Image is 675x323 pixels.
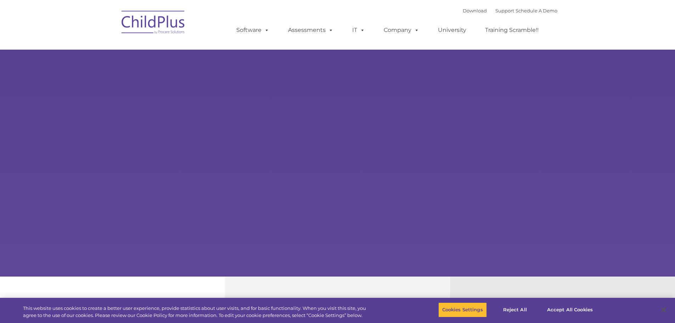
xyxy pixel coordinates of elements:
button: Cookies Settings [438,302,487,317]
a: Software [229,23,276,37]
a: IT [345,23,372,37]
a: University [431,23,473,37]
button: Accept All Cookies [543,302,597,317]
a: Download [463,8,487,13]
button: Reject All [493,302,537,317]
a: Training Scramble!! [478,23,546,37]
img: ChildPlus by Procare Solutions [118,6,189,41]
button: Close [656,302,671,318]
a: Assessments [281,23,341,37]
a: Support [495,8,514,13]
a: Company [377,23,426,37]
font: | [463,8,557,13]
div: This website uses cookies to create a better user experience, provide statistics about user visit... [23,305,371,319]
a: Schedule A Demo [516,8,557,13]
